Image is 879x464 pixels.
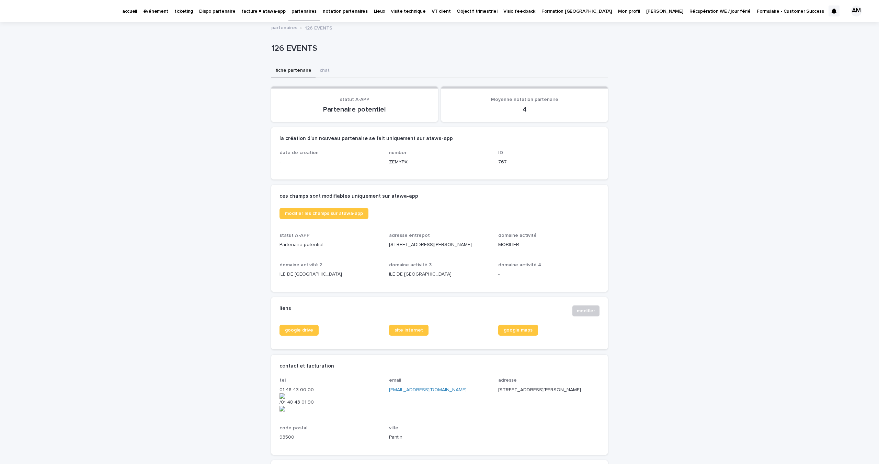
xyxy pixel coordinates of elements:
p: MOBILIER [498,241,600,248]
a: site internet [389,325,429,336]
onoff-telecom-ce-phone-number-wrapper: 01 48 43 00 00 [279,387,314,392]
span: email [389,378,401,383]
img: actions-icon.png [279,393,381,399]
img: actions-icon.png [279,406,381,411]
button: chat [316,64,334,78]
p: Pantin [389,434,490,441]
a: google maps [498,325,538,336]
p: [STREET_ADDRESS][PERSON_NAME] [389,241,490,248]
a: [EMAIL_ADDRESS][DOMAIN_NAME] [389,387,467,392]
p: ILE DE [GEOGRAPHIC_DATA] [389,271,490,278]
span: statut A-APP [279,233,310,238]
p: ZEMYPX [389,159,490,166]
onoff-telecom-ce-phone-number-wrapper: 01 48 43 01 90 [281,400,314,405]
span: tel [279,378,286,383]
span: site internet [395,328,423,333]
span: domaine activité 4 [498,263,541,267]
span: number [389,150,407,155]
span: adresse [498,378,517,383]
span: ville [389,426,398,430]
span: statut A-APP [340,97,369,102]
span: domaine activité [498,233,537,238]
p: Partenaire potentiel [279,241,381,248]
h2: ces champs sont modifiables uniquement sur atawa-app [279,193,418,199]
p: - [498,271,600,278]
span: code postal [279,426,308,430]
a: google drive [279,325,319,336]
span: Moyenne notation partenaire [491,97,558,102]
span: domaine activité 2 [279,263,322,267]
p: [STREET_ADDRESS][PERSON_NAME] [498,386,600,394]
p: 126 EVENTS [305,24,332,31]
img: Ls34BcGeRexTGTNfXpUC [14,4,80,18]
h2: la création d'un nouveau partenaire se fait uniquement sur atawa-app [279,136,453,142]
a: partenaires [271,23,297,31]
p: 767 [498,159,600,166]
a: modifier les champs sur atawa-app [279,208,368,219]
p: ILE DE [GEOGRAPHIC_DATA] [279,271,381,278]
p: 4 [449,105,600,114]
div: AM [851,5,862,16]
p: - [279,159,381,166]
span: modifier les champs sur atawa-app [285,211,363,216]
span: adresse entrepot [389,233,430,238]
p: 126 EVENTS [271,44,605,54]
h2: contact et facturation [279,363,334,369]
span: date de creation [279,150,319,155]
span: google maps [504,328,533,333]
span: modifier [577,308,595,314]
button: fiche partenaire [271,64,316,78]
p: 93500 [279,434,381,441]
p: Partenaire potentiel [279,105,430,114]
span: domaine activité 3 [389,263,432,267]
button: modifier [572,305,600,316]
span: ID [498,150,503,155]
h2: liens [279,305,291,312]
span: google drive [285,328,313,333]
p: / [279,386,381,412]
